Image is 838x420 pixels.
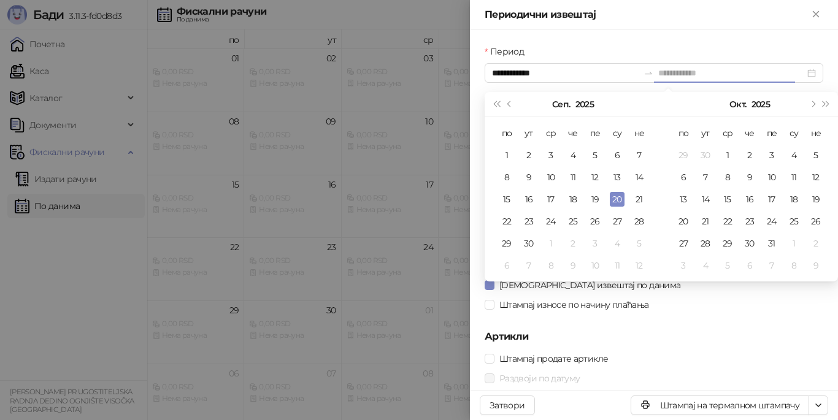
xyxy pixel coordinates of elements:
td: 2025-09-20 [606,188,628,210]
div: 8 [720,170,735,185]
td: 2025-09-12 [584,166,606,188]
td: 2025-10-07 [694,166,717,188]
div: 7 [521,258,536,273]
div: 30 [698,148,713,162]
th: ср [717,122,739,144]
button: Следећа година (Control + right) [820,92,833,116]
td: 2025-09-22 [496,210,518,232]
div: 25 [566,214,580,229]
td: 2025-10-04 [783,144,805,166]
div: 23 [742,214,757,229]
div: 10 [764,170,779,185]
div: 6 [742,258,757,273]
div: 18 [566,192,580,207]
td: 2025-10-30 [739,232,761,254]
div: 5 [588,148,602,162]
td: 2025-10-26 [805,210,827,232]
td: 2025-10-10 [584,254,606,277]
div: 29 [499,236,514,251]
div: 7 [764,258,779,273]
div: 8 [499,170,514,185]
td: 2025-11-02 [805,232,827,254]
td: 2025-11-04 [694,254,717,277]
td: 2025-10-04 [606,232,628,254]
span: Раздвоји по датуму [494,372,585,385]
div: 3 [676,258,691,273]
span: [DEMOGRAPHIC_DATA] извештај по данима [494,278,685,292]
td: 2025-10-06 [496,254,518,277]
td: 2025-10-03 [584,232,606,254]
div: 2 [809,236,823,251]
div: 27 [676,236,691,251]
td: 2025-10-22 [717,210,739,232]
button: Изабери годину [575,92,594,116]
div: 18 [786,192,801,207]
button: Штампај на термалном штампачу [631,395,809,415]
div: 13 [610,170,625,185]
td: 2025-09-25 [562,210,584,232]
td: 2025-09-21 [628,188,650,210]
th: ср [540,122,562,144]
td: 2025-09-10 [540,166,562,188]
div: 19 [809,192,823,207]
div: 19 [588,192,602,207]
div: 7 [632,148,647,162]
td: 2025-10-01 [540,232,562,254]
td: 2025-09-18 [562,188,584,210]
td: 2025-10-28 [694,232,717,254]
td: 2025-11-07 [761,254,783,277]
td: 2025-09-30 [518,232,540,254]
div: 17 [764,192,779,207]
th: по [672,122,694,144]
td: 2025-10-11 [783,166,805,188]
div: 29 [676,148,691,162]
div: 6 [676,170,691,185]
div: 4 [698,258,713,273]
td: 2025-10-12 [628,254,650,277]
span: to [644,68,653,78]
td: 2025-09-09 [518,166,540,188]
span: Штампај продате артикле [494,352,613,365]
div: 10 [588,258,602,273]
td: 2025-10-18 [783,188,805,210]
td: 2025-10-06 [672,166,694,188]
button: Изабери годину [752,92,770,116]
th: по [496,122,518,144]
td: 2025-09-05 [584,144,606,166]
div: 21 [632,192,647,207]
div: 11 [610,258,625,273]
td: 2025-11-08 [783,254,805,277]
td: 2025-10-16 [739,188,761,210]
div: 5 [720,258,735,273]
div: 4 [786,148,801,162]
td: 2025-09-17 [540,188,562,210]
td: 2025-09-19 [584,188,606,210]
div: 9 [566,258,580,273]
td: 2025-09-14 [628,166,650,188]
td: 2025-10-27 [672,232,694,254]
div: 13 [676,192,691,207]
td: 2025-10-02 [562,232,584,254]
td: 2025-09-23 [518,210,540,232]
th: пе [584,122,606,144]
td: 2025-10-07 [518,254,540,277]
td: 2025-11-06 [739,254,761,277]
div: 12 [632,258,647,273]
h5: Артикли [485,329,823,344]
div: 3 [588,236,602,251]
td: 2025-09-08 [496,166,518,188]
td: 2025-09-29 [672,144,694,166]
div: 31 [764,236,779,251]
label: Период [485,45,531,58]
div: 2 [521,148,536,162]
th: че [562,122,584,144]
td: 2025-09-02 [518,144,540,166]
div: 6 [499,258,514,273]
div: Периодични извештај [485,7,809,22]
div: 16 [521,192,536,207]
div: 29 [720,236,735,251]
div: 1 [544,236,558,251]
button: Изабери месец [729,92,746,116]
td: 2025-11-09 [805,254,827,277]
div: 12 [588,170,602,185]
